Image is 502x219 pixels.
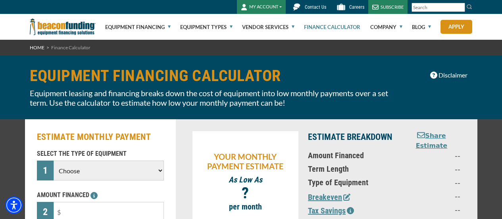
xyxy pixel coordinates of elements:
p: Amount Financed [308,151,393,160]
a: Apply [440,20,472,34]
button: Share Estimate [402,131,460,151]
img: Search [466,4,473,10]
h2: ESTIMATE MONTHLY PAYMENT [37,131,164,143]
p: Term Length [308,164,393,174]
p: YOUR MONTHLY PAYMENT ESTIMATE [196,152,295,171]
p: -- [402,164,460,174]
a: Blog [412,14,431,40]
a: Equipment Types [180,14,233,40]
p: -- [402,151,460,160]
p: SELECT THE TYPE OF EQUIPMENT [37,149,164,159]
p: ESTIMATE BREAKDOWN [308,131,393,143]
img: Beacon Funding Corporation logo [30,14,96,40]
div: Accessibility Menu [5,196,23,214]
a: Clear search text [457,4,463,11]
span: Finance Calculator [51,45,90,50]
a: Finance Calculator [304,14,360,40]
a: Equipment Financing [105,14,171,40]
a: Company [370,14,402,40]
p: per month [196,202,295,211]
p: AMOUNT FINANCED [37,190,164,200]
p: -- [402,205,460,214]
button: Breakeven [308,191,350,203]
button: Disclaimer [425,68,473,83]
div: 1 [37,161,54,180]
p: Equipment leasing and financing breaks down the cost of equipment into low monthly payments over ... [30,88,397,107]
h1: EQUIPMENT FINANCING CALCULATOR [30,68,397,84]
p: -- [402,191,460,201]
a: Vendor Services [242,14,294,40]
span: Contact Us [305,4,326,10]
button: Tax Savings [308,205,354,217]
p: ? [196,188,295,198]
span: Careers [349,4,364,10]
input: Search [412,3,465,12]
p: -- [402,178,460,187]
span: Disclaimer [439,70,467,80]
p: Type of Equipment [308,178,393,187]
a: HOME [30,45,44,50]
p: As Low As [196,175,295,184]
